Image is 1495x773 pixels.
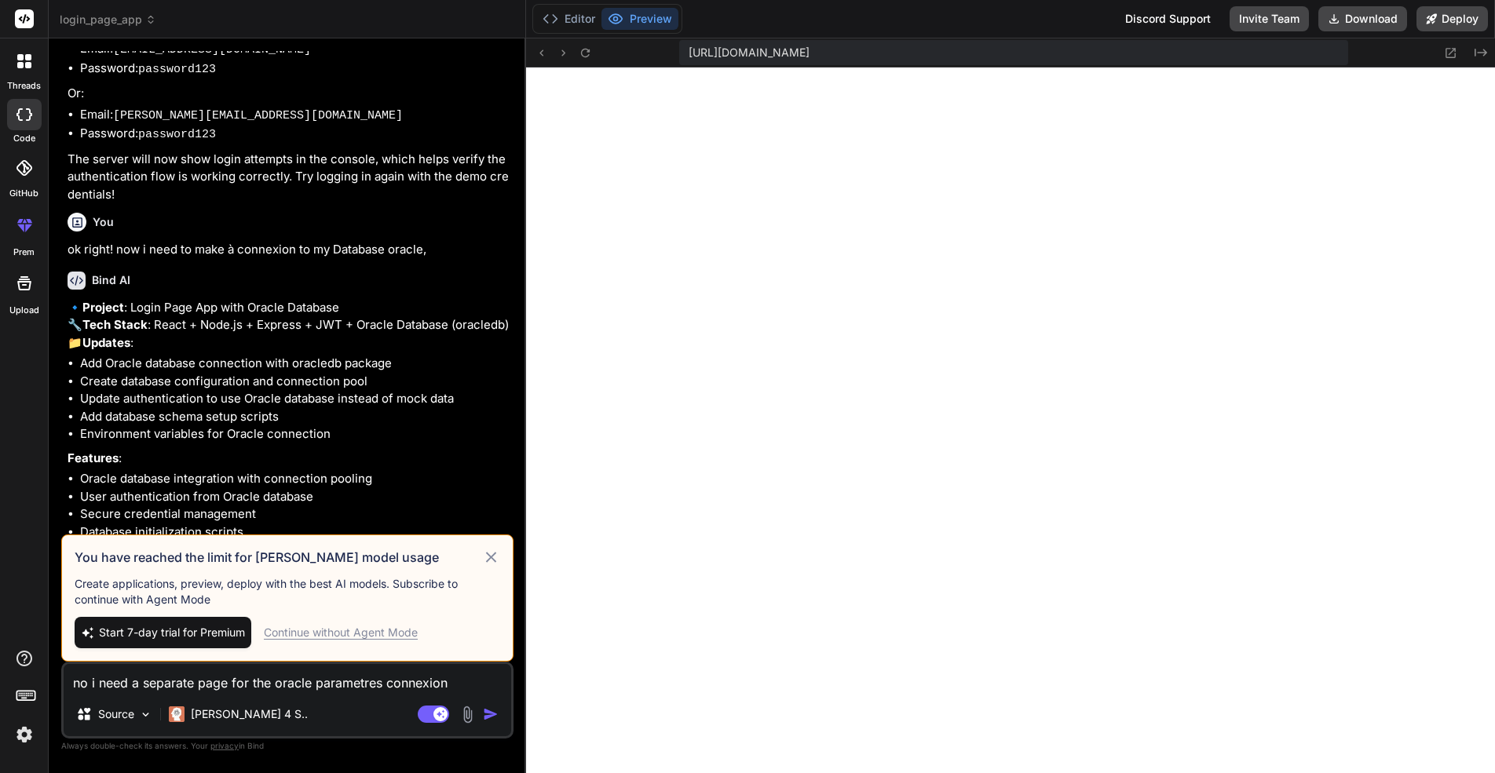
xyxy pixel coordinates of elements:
[526,67,1495,773] iframe: Preview
[113,109,403,122] code: [PERSON_NAME][EMAIL_ADDRESS][DOMAIN_NAME]
[68,450,510,468] p: :
[80,106,510,126] li: Email:
[191,706,308,722] p: [PERSON_NAME] 4 S..
[459,706,477,724] img: attachment
[138,63,216,76] code: password123
[60,12,156,27] span: login_page_app
[80,488,510,506] li: User authentication from Oracle database
[80,373,510,391] li: Create database configuration and connection pool
[82,317,148,332] strong: Tech Stack
[61,738,514,753] p: Always double-check its answers. Your in Bind
[536,8,601,30] button: Editor
[139,708,152,721] img: Pick Models
[64,664,511,692] textarea: no i need a separate page for the oracle parametres connexion
[82,300,124,315] strong: Project
[138,128,216,141] code: password123
[80,425,510,443] li: Environment variables for Oracle connection
[98,706,134,722] p: Source
[68,85,510,103] p: Or:
[7,79,41,93] label: threads
[80,355,510,373] li: Add Oracle database connection with oracledb package
[80,505,510,523] li: Secure credential management
[483,706,499,722] img: icon
[1318,6,1407,31] button: Download
[80,523,510,541] li: Database initialization scripts
[75,548,482,567] h3: You have reached the limit for [PERSON_NAME] model usage
[689,45,810,60] span: [URL][DOMAIN_NAME]
[80,390,510,408] li: Update authentication to use Oracle database instead of mock data
[1230,6,1309,31] button: Invite Team
[80,470,510,488] li: Oracle database integration with connection pooling
[75,576,500,607] p: Create applications, preview, deploy with the best AI models. Subscribe to continue with Agent Mode
[1416,6,1488,31] button: Deploy
[13,132,35,145] label: code
[9,304,39,317] label: Upload
[210,741,239,750] span: privacy
[169,706,185,722] img: Claude 4 Sonnet
[68,241,510,259] p: ok right! now i need to make à connexion to my Database oracle,
[99,625,245,640] span: Start 7-day trial for Premium
[9,187,38,200] label: GitHub
[92,272,130,288] h6: Bind AI
[80,408,510,426] li: Add database schema setup scripts
[601,8,678,30] button: Preview
[1116,6,1220,31] div: Discord Support
[75,617,251,648] button: Start 7-day trial for Premium
[68,450,119,465] strong: Features
[80,125,510,144] li: Password:
[93,214,114,230] h6: You
[264,625,418,640] div: Continue without Agent Mode
[68,151,510,204] p: The server will now show login attempts in the console, which helps verify the authentication flo...
[13,246,35,259] label: prem
[80,60,510,79] li: Password:
[82,335,130,350] strong: Updates
[68,299,510,352] p: 🔹 : Login Page App with Oracle Database 🔧 : React + Node.js + Express + JWT + Oracle Database (or...
[11,721,38,748] img: settings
